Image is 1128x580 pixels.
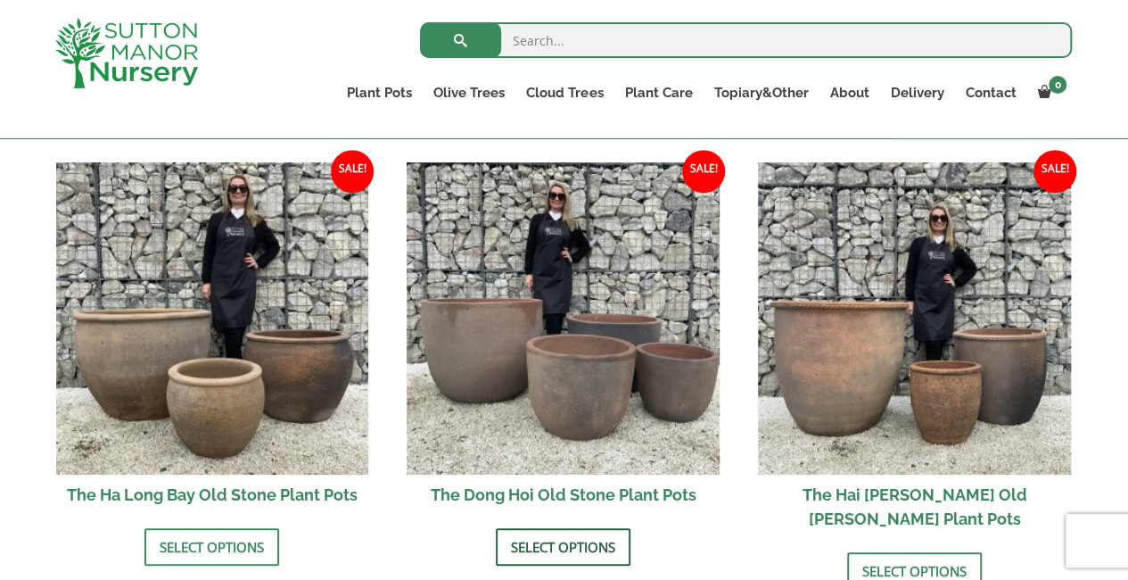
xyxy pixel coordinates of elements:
[879,80,954,105] a: Delivery
[407,475,720,515] h2: The Dong Hoi Old Stone Plant Pots
[56,475,369,515] h2: The Ha Long Bay Old Stone Plant Pots
[56,162,369,476] img: The Ha Long Bay Old Stone Plant Pots
[819,80,879,105] a: About
[515,80,613,105] a: Cloud Trees
[1026,80,1072,105] a: 0
[496,528,630,566] a: Select options for “The Dong Hoi Old Stone Plant Pots”
[420,22,1072,58] input: Search...
[758,475,1071,539] h2: The Hai [PERSON_NAME] Old [PERSON_NAME] Plant Pots
[407,162,720,516] a: Sale! The Dong Hoi Old Stone Plant Pots
[331,150,374,193] span: Sale!
[954,80,1026,105] a: Contact
[703,80,819,105] a: Topiary&Other
[144,528,279,566] a: Select options for “The Ha Long Bay Old Stone Plant Pots”
[55,18,198,88] img: logo
[682,150,725,193] span: Sale!
[758,162,1071,540] a: Sale! The Hai [PERSON_NAME] Old [PERSON_NAME] Plant Pots
[423,80,515,105] a: Olive Trees
[336,80,423,105] a: Plant Pots
[56,162,369,516] a: Sale! The Ha Long Bay Old Stone Plant Pots
[758,162,1071,476] img: The Hai Phong Old Stone Plant Pots
[407,162,720,476] img: The Dong Hoi Old Stone Plant Pots
[1033,150,1076,193] span: Sale!
[1049,76,1066,94] span: 0
[613,80,703,105] a: Plant Care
